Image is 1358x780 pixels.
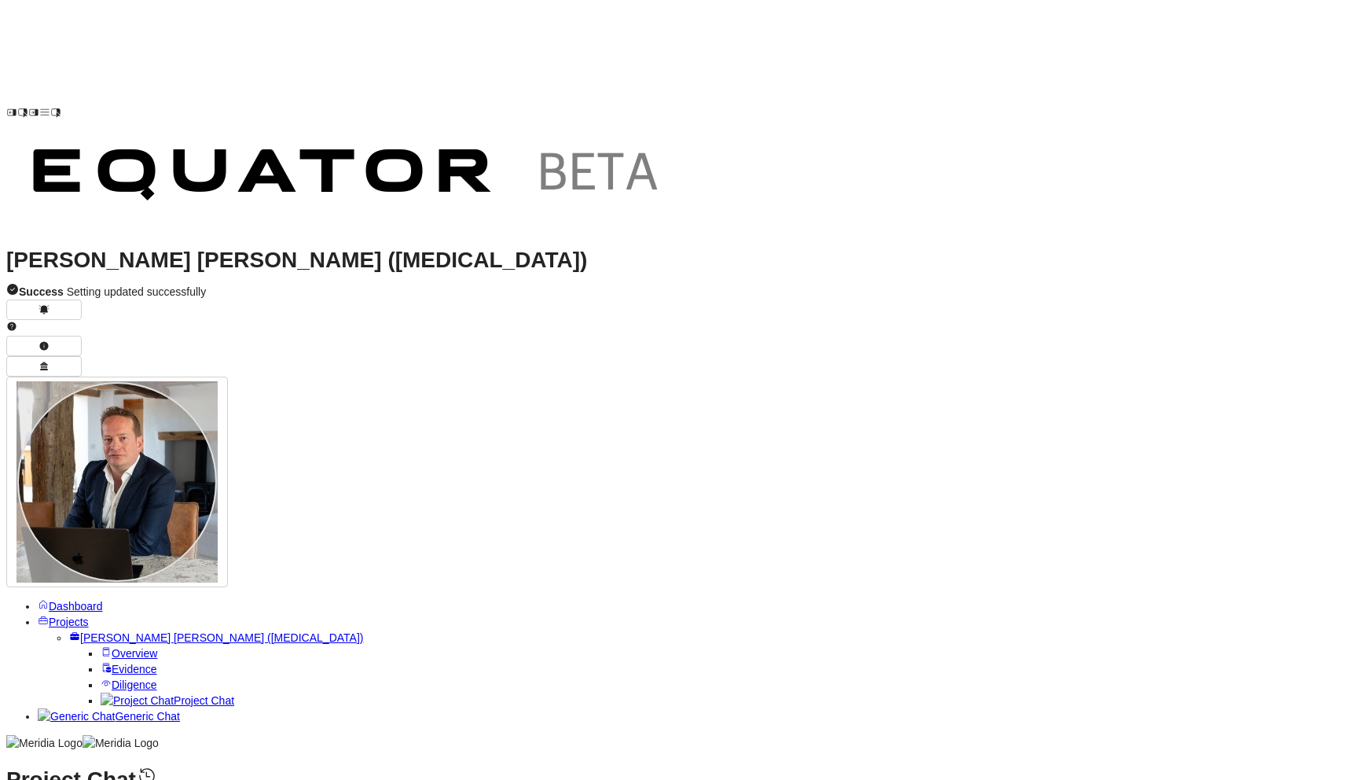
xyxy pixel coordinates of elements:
[80,631,363,644] span: [PERSON_NAME] [PERSON_NAME] ([MEDICAL_DATA])
[112,679,157,691] span: Diligence
[38,616,89,628] a: Projects
[174,694,234,707] span: Project Chat
[19,285,64,298] strong: Success
[6,735,83,751] img: Meridia Logo
[38,600,103,613] a: Dashboard
[83,735,159,751] img: Meridia Logo
[101,694,234,707] a: Project ChatProject Chat
[38,708,115,724] img: Generic Chat
[49,600,103,613] span: Dashboard
[19,285,206,298] span: Setting updated successfully
[49,616,89,628] span: Projects
[112,663,157,675] span: Evidence
[101,663,157,675] a: Evidence
[17,381,218,583] img: Profile Icon
[6,252,1352,268] h1: [PERSON_NAME] [PERSON_NAME] ([MEDICAL_DATA])
[112,647,157,660] span: Overview
[69,631,363,644] a: [PERSON_NAME] [PERSON_NAME] ([MEDICAL_DATA])
[101,679,157,691] a: Diligence
[101,647,157,660] a: Overview
[61,6,745,118] img: Customer Logo
[38,710,180,723] a: Generic ChatGeneric Chat
[115,710,179,723] span: Generic Chat
[6,122,690,234] img: Customer Logo
[101,693,174,708] img: Project Chat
